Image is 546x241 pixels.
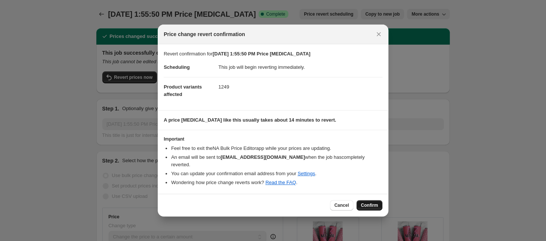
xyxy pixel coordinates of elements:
[164,117,336,123] b: A price [MEDICAL_DATA] like this usually takes about 14 minutes to revert.
[373,29,384,39] button: Close
[330,200,353,211] button: Cancel
[164,50,382,58] p: Revert confirmation for
[171,179,382,186] li: Wondering how price change reverts work? .
[265,180,296,185] a: Read the FAQ
[164,84,202,97] span: Product variants affected
[171,170,382,177] li: You can update your confirmation email address from your .
[164,136,382,142] h3: Important
[213,51,311,57] b: [DATE] 1:55:50 PM Price [MEDICAL_DATA]
[171,145,382,152] li: Feel free to exit the NA Bulk Price Editor app while your prices are updating.
[334,202,349,208] span: Cancel
[298,171,315,176] a: Settings
[164,64,190,70] span: Scheduling
[356,200,382,211] button: Confirm
[171,154,382,168] li: An email will be sent to when the job has completely reverted .
[361,202,378,208] span: Confirm
[218,77,382,97] dd: 1249
[164,30,245,38] span: Price change revert confirmation
[218,58,382,77] dd: This job will begin reverting immediately.
[221,154,305,160] b: [EMAIL_ADDRESS][DOMAIN_NAME]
